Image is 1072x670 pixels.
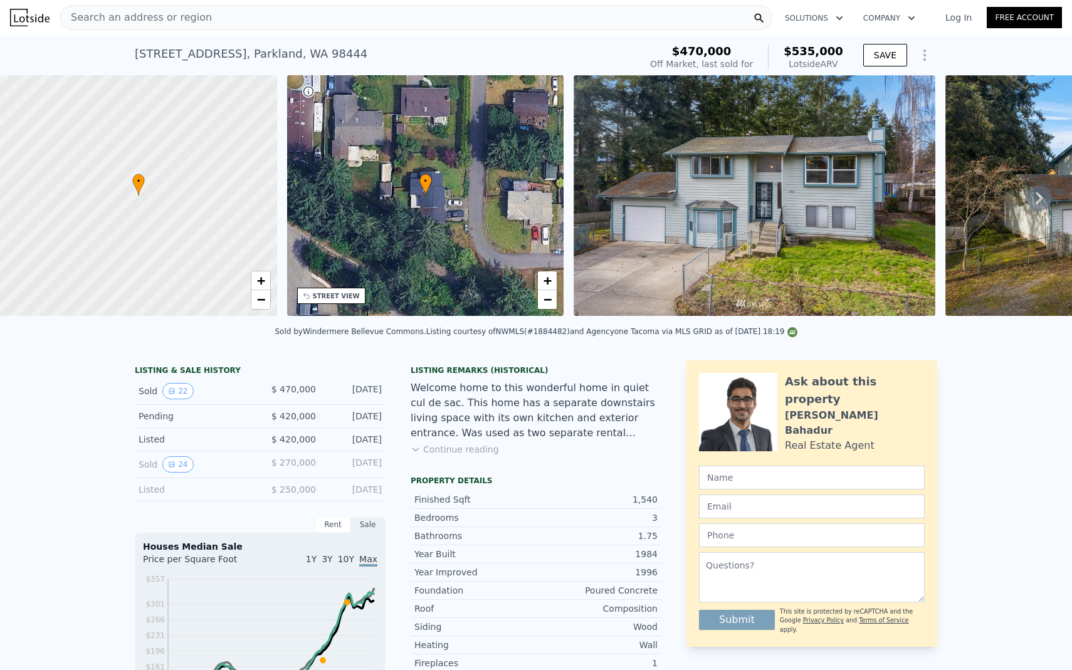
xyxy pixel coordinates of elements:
a: Zoom out [538,290,557,309]
div: Ask about this property [785,373,925,408]
tspan: $357 [145,575,165,584]
span: 10Y [338,554,354,564]
div: Year Improved [414,566,536,578]
span: $ 250,000 [271,484,316,495]
span: $ 270,000 [271,458,316,468]
div: Bedrooms [414,511,536,524]
div: Welcome home to this wonderful home in quiet cul de sac. This home has a separate downstairs livi... [411,380,661,441]
div: 1996 [536,566,658,578]
div: Listing courtesy of NWMLS (#1884482) and Agencyone Tacoma via MLS GRID as of [DATE] 18:19 [426,327,797,336]
div: Listed [139,483,250,496]
div: 1 [536,657,658,669]
img: Sale: 126089648 Parcel: 100579152 [574,75,935,316]
tspan: $301 [145,600,165,609]
div: Rent [315,516,350,533]
a: Zoom in [538,271,557,290]
div: 1,540 [536,493,658,506]
span: $ 420,000 [271,411,316,421]
a: Privacy Policy [803,617,844,624]
span: 1Y [306,554,317,564]
button: Solutions [775,7,853,29]
div: Roof [414,602,536,615]
button: Submit [699,610,775,630]
div: Sold by Windermere Bellevue Commons . [275,327,426,336]
div: Wood [536,620,658,633]
div: Listed [139,433,250,446]
div: 1.75 [536,530,658,542]
button: Show Options [912,43,937,68]
span: Search an address or region [61,10,212,25]
span: $ 420,000 [271,434,316,444]
span: − [256,291,265,307]
div: Property details [411,476,661,486]
div: Year Built [414,548,536,560]
div: [STREET_ADDRESS] , Parkland , WA 98444 [135,45,367,63]
button: Continue reading [411,443,499,456]
a: Log In [930,11,987,24]
div: Bathrooms [414,530,536,542]
div: Heating [414,639,536,651]
button: SAVE [863,44,907,66]
span: + [256,273,265,288]
input: Email [699,495,925,518]
div: [DATE] [326,433,382,446]
div: Pending [139,410,250,422]
a: Zoom in [251,271,270,290]
div: • [132,174,145,196]
a: Zoom out [251,290,270,309]
div: Composition [536,602,658,615]
span: Max [359,554,377,567]
div: Siding [414,620,536,633]
div: Fireplaces [414,657,536,669]
span: $ 470,000 [271,384,316,394]
span: 3Y [322,554,332,564]
div: Wall [536,639,658,651]
input: Phone [699,523,925,547]
div: [DATE] [326,483,382,496]
div: [DATE] [326,410,382,422]
div: Listing Remarks (Historical) [411,365,661,375]
div: Sold [139,456,250,473]
span: + [544,273,552,288]
div: Sale [350,516,386,533]
div: Real Estate Agent [785,438,875,453]
button: View historical data [162,456,193,473]
div: Finished Sqft [414,493,536,506]
div: Houses Median Sale [143,540,377,553]
span: $470,000 [672,44,732,58]
span: − [544,291,552,307]
div: This site is protected by reCAPTCHA and the Google and apply. [780,607,925,634]
button: View historical data [162,383,193,399]
div: [DATE] [326,456,382,473]
span: • [419,175,432,187]
span: • [132,175,145,187]
tspan: $196 [145,647,165,656]
div: LISTING & SALE HISTORY [135,365,386,378]
tspan: $231 [145,631,165,640]
div: 1984 [536,548,658,560]
div: Sold [139,383,250,399]
a: Terms of Service [859,617,908,624]
div: [PERSON_NAME] Bahadur [785,408,925,438]
div: • [419,174,432,196]
img: Lotside [10,9,50,26]
span: $535,000 [784,44,843,58]
div: Foundation [414,584,536,597]
a: Free Account [987,7,1062,28]
tspan: $266 [145,615,165,624]
div: Price per Square Foot [143,553,260,573]
div: Lotside ARV [784,58,843,70]
div: STREET VIEW [313,291,360,301]
img: NWMLS Logo [787,327,797,337]
input: Name [699,466,925,489]
button: Company [853,7,925,29]
div: Off Market, last sold for [650,58,753,70]
div: [DATE] [326,383,382,399]
div: Poured Concrete [536,584,658,597]
div: 3 [536,511,658,524]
